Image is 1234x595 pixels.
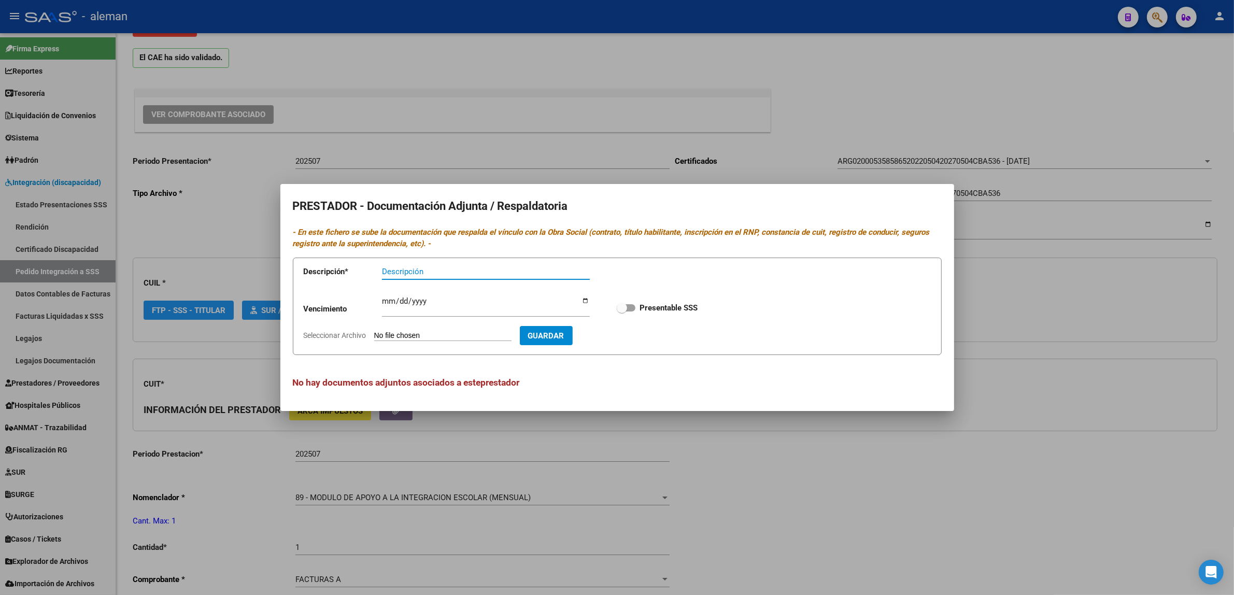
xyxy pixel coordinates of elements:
button: Guardar [520,326,573,345]
span: prestador [481,377,520,388]
span: Seleccionar Archivo [304,331,366,339]
div: Open Intercom Messenger [1199,560,1224,585]
h3: No hay documentos adjuntos asociados a este [293,376,942,389]
h2: PRESTADOR - Documentación Adjunta / Respaldatoria [293,196,942,216]
p: Descripción [304,266,382,278]
p: Vencimiento [304,303,382,315]
span: Guardar [528,331,564,341]
strong: Presentable SSS [640,303,698,313]
i: - En este fichero se sube la documentación que respalda el vínculo con la Obra Social (contrato, ... [293,228,930,249]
